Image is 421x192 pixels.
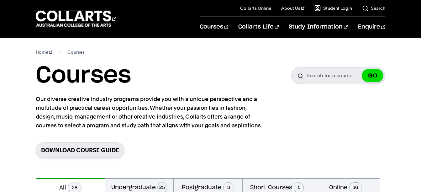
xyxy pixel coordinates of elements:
a: Enquire [358,17,385,37]
button: GO [362,69,383,82]
a: Study Information [289,17,348,37]
a: Collarts Online [240,5,271,11]
span: Courses [67,48,85,56]
a: Search [362,5,385,11]
h1: Courses [36,61,131,90]
a: Collarts Life [238,17,279,37]
a: Courses [200,17,228,37]
a: Home [36,48,52,56]
p: Our diverse creative industry programs provide you with a unique perspective and a multitude of p... [36,95,265,130]
a: Download Course Guide [36,142,124,158]
div: Go to homepage [36,10,116,28]
input: Search for a course [291,67,385,84]
a: About Us [281,5,304,11]
a: Student Login [314,5,352,11]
